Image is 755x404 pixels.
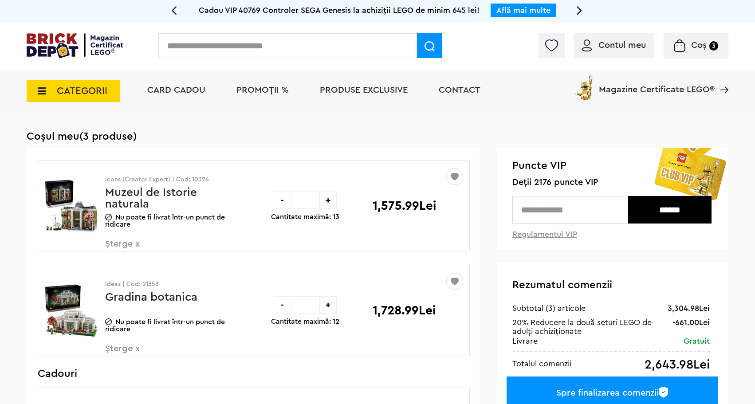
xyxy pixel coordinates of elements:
a: Card Cadou [147,86,205,94]
p: Nu poate fi livrat într-un punct de ridicare [105,214,232,228]
p: 1,575.99Lei [373,200,436,212]
a: Contact [439,86,480,94]
a: Produse exclusive [320,86,408,94]
p: Icons (Creator Expert) | Cod: 10326 [105,177,232,183]
span: Șterge x [105,239,209,259]
span: CATEGORII [57,86,107,96]
span: (3 produse) [79,131,137,142]
h1: Coșul meu [27,130,728,143]
p: Cantitate maximă: 12 [271,318,339,325]
span: Contul meu [598,41,646,50]
span: Rezumatul comenzii [512,280,612,290]
span: Deții 2176 puncte VIP [512,177,713,188]
div: -661.00Lei [672,318,710,327]
span: Șterge x [105,344,209,363]
div: 2,643.98Lei [645,358,710,371]
a: Regulamentul VIP [512,230,577,238]
small: 3 [709,41,718,51]
p: 1,728.99Lei [373,304,436,317]
a: Muzeul de Istorie naturala [105,187,197,210]
img: Gradina botanica [44,278,99,344]
div: + [319,296,337,314]
span: Coș [691,41,707,50]
div: Subtotal (3) articole [512,303,586,314]
div: - [274,296,291,314]
a: Află mai multe [496,6,551,14]
div: + [319,192,337,209]
div: 3,304.98Lei [668,303,710,314]
a: Contul meu [582,41,646,50]
a: Magazine Certificate LEGO® [715,74,728,82]
span: Cadou VIP 40769 Controler SEGA Genesis la achiziții LEGO de minim 645 lei! [199,6,480,14]
a: Gradina botanica [105,291,197,303]
div: - [274,192,291,209]
p: Nu poate fi livrat într-un punct de ridicare [105,318,232,333]
span: Magazine Certificate LEGO® [599,74,715,94]
a: PROMOȚII % [236,86,289,94]
div: Livrare [512,336,538,346]
span: Puncte VIP [512,159,713,173]
div: Gratuit [684,336,710,346]
p: Ideas | Cod: 21353 [105,281,232,287]
img: Muzeul de Istorie naturala [44,173,99,239]
span: 20% Reducere la două seturi LEGO de adulți achiziționate [512,318,652,335]
h3: Cadouri [38,369,470,378]
p: Cantitate maximă: 13 [271,213,339,220]
div: Totalul comenzii [512,358,571,369]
